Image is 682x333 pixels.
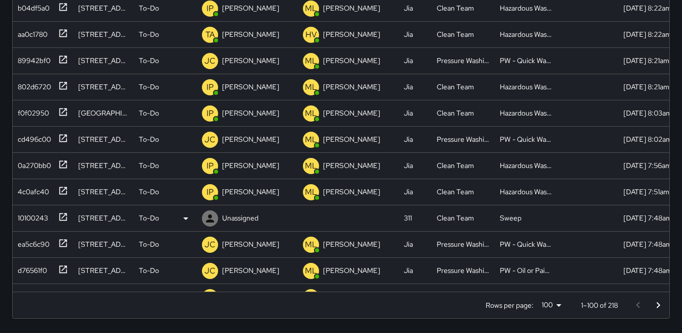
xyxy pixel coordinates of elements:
div: Pressure Washing [437,265,490,275]
p: [PERSON_NAME] [323,265,380,275]
div: 0a270bb0 [14,156,51,171]
p: [PERSON_NAME] [323,239,380,249]
div: 1000 Market Street [78,134,129,144]
div: ea5c6c90 [14,235,49,249]
div: 100 [538,298,565,312]
p: [PERSON_NAME] [323,82,380,92]
p: To-Do [139,108,159,118]
div: cd496c00 [14,130,51,144]
p: [PERSON_NAME] [222,239,279,249]
p: IP [206,81,214,93]
div: Hazardous Waste [500,29,553,39]
div: 1100 Market Street [78,187,129,197]
div: 60fc6cc0 [14,288,48,302]
div: Hazardous Waste [500,187,553,197]
p: ML [305,134,317,146]
div: Jia [404,82,413,92]
div: 1056 Market Street [78,160,129,171]
div: Jia [404,134,413,144]
button: Go to next page [648,295,668,315]
p: Rows per page: [486,300,534,310]
div: Pressure Washing [437,239,490,249]
p: ML [305,81,317,93]
div: Jia [404,239,413,249]
p: IP [206,186,214,198]
div: 1115 Market Street [78,239,129,249]
div: 1125 Market Street [78,265,129,275]
p: [PERSON_NAME] [323,55,380,66]
p: [PERSON_NAME] [222,29,279,39]
div: PW - Quick Wash [500,134,553,144]
div: Hazardous Waste [500,160,553,171]
p: [PERSON_NAME] [323,134,380,144]
p: ML [305,291,317,303]
div: Jia [404,29,413,39]
div: Pressure Washing [437,55,490,66]
div: 563 Minna Street [78,213,129,223]
div: Clean Team [437,213,474,223]
div: Clean Team [437,82,474,92]
p: JC [204,55,216,67]
p: [PERSON_NAME] [222,82,279,92]
div: PW - Quick Wash [500,55,553,66]
p: ML [305,160,317,172]
p: HV [305,29,317,41]
p: To-Do [139,82,159,92]
div: Clean Team [437,29,474,39]
div: Hazardous Waste [500,3,553,13]
p: JC [204,239,216,251]
p: To-Do [139,3,159,13]
p: [PERSON_NAME] [323,160,380,171]
div: Pressure Washing [437,134,490,144]
div: 10100243 [14,209,48,223]
div: f0f02950 [14,104,49,118]
p: ML [305,107,317,120]
div: Clean Team [437,187,474,197]
div: Jia [404,265,413,275]
p: IP [206,3,214,15]
p: [PERSON_NAME] [222,108,279,118]
div: d76561f0 [14,261,47,275]
p: [PERSON_NAME] [323,29,380,39]
p: ML [305,55,317,67]
div: 991 Market Street [78,82,129,92]
p: JC [204,134,216,146]
div: PW - Quick Wash [500,239,553,249]
div: 984 Market Street [78,3,129,13]
div: Clean Team [437,160,474,171]
div: Jia [404,108,413,118]
div: Clean Team [437,108,474,118]
p: ML [305,265,317,277]
p: To-Do [139,55,159,66]
p: To-Do [139,29,159,39]
p: [PERSON_NAME] [222,134,279,144]
div: Hazardous Waste [500,82,553,92]
p: To-Do [139,239,159,249]
p: To-Do [139,187,159,197]
div: Jia [404,187,413,197]
p: ML [305,3,317,15]
div: 48 5th Street [78,29,129,39]
p: IP [206,107,214,120]
div: PW - Oil or Paint Spill [500,265,553,275]
div: 986 Market Street [78,55,129,66]
div: Clean Team [437,3,474,13]
p: To-Do [139,134,159,144]
div: Jia [404,160,413,171]
p: Unassigned [222,213,258,223]
p: ML [305,239,317,251]
div: 4c0afc40 [14,183,49,197]
p: [PERSON_NAME] [222,55,279,66]
p: [PERSON_NAME] [222,265,279,275]
div: Hazardous Waste [500,108,553,118]
div: Jia [404,3,413,13]
div: 802d6720 [14,78,51,92]
p: To-Do [139,213,159,223]
div: aa0c1780 [14,25,47,39]
p: [PERSON_NAME] [323,108,380,118]
p: 1–100 of 218 [581,300,618,310]
p: TA [205,29,215,41]
p: IP [206,291,214,303]
div: Jia [404,55,413,66]
p: IP [206,160,214,172]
